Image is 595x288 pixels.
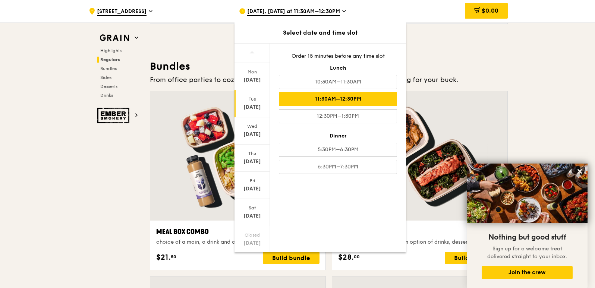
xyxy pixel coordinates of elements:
[279,143,397,157] div: 5:30PM–6:30PM
[247,8,340,16] span: [DATE], [DATE] at 11:30AM–12:30PM
[482,266,573,279] button: Join the crew
[279,92,397,106] div: 11:30AM–12:30PM
[467,164,588,223] img: DSC07876-Edit02-Large.jpeg
[574,165,586,177] button: Close
[338,227,501,237] div: Twosome
[263,252,319,264] div: Build bundle
[236,123,269,129] div: Wed
[236,131,269,138] div: [DATE]
[97,8,147,16] span: [STREET_ADDRESS]
[279,64,397,72] div: Lunch
[100,93,113,98] span: Drinks
[100,66,117,71] span: Bundles
[150,60,508,73] h3: Bundles
[236,76,269,84] div: [DATE]
[236,151,269,156] div: Thu
[338,252,354,263] span: $28.
[150,75,508,85] div: From office parties to cozy gatherings at home, get more meals and more bang for your buck.
[171,254,176,260] span: 50
[236,185,269,193] div: [DATE]
[279,75,397,89] div: 10:30AM–11:30AM
[156,252,171,263] span: $21.
[279,109,397,123] div: 12:30PM–1:30PM
[156,227,319,237] div: Meal Box Combo
[156,238,319,246] div: choice of a main, a drink and a side or dessert
[354,254,360,260] span: 00
[482,7,498,14] span: $0.00
[236,212,269,220] div: [DATE]
[279,53,397,60] div: Order 15 minutes before any time slot
[236,104,269,111] div: [DATE]
[236,178,269,184] div: Fri
[100,48,122,53] span: Highlights
[488,233,566,242] span: Nothing but good stuff
[236,69,269,75] div: Mon
[487,246,567,260] span: Sign up for a welcome treat delivered straight to your inbox.
[236,96,269,102] div: Tue
[100,84,117,89] span: Desserts
[279,160,397,174] div: 6:30PM–7:30PM
[236,158,269,165] div: [DATE]
[100,75,111,80] span: Sides
[445,252,501,264] div: Build bundle
[97,108,132,123] img: Ember Smokery web logo
[97,31,132,45] img: Grain web logo
[234,28,406,37] div: Select date and time slot
[279,132,397,140] div: Dinner
[236,240,269,247] div: [DATE]
[100,57,120,62] span: Regulars
[338,238,501,246] div: choice of two mains and an option of drinks, desserts and sides
[236,232,269,238] div: Closed
[236,205,269,211] div: Sat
